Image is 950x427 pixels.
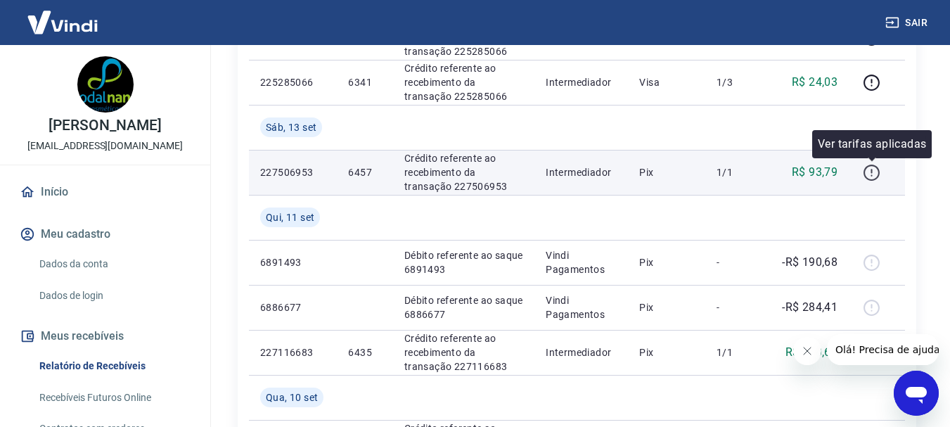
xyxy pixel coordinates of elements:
[792,164,837,181] p: R$ 93,79
[546,293,617,321] p: Vindi Pagamentos
[17,1,108,44] img: Vindi
[782,254,837,271] p: -R$ 190,68
[404,331,523,374] p: Crédito referente ao recebimento da transação 227116683
[266,210,314,224] span: Qui, 11 set
[404,61,523,103] p: Crédito referente ao recebimento da transação 225285066
[17,177,193,208] a: Início
[27,139,183,153] p: [EMAIL_ADDRESS][DOMAIN_NAME]
[717,300,758,314] p: -
[882,10,933,36] button: Sair
[639,255,694,269] p: Pix
[827,334,939,365] iframe: Mensagem da empresa
[782,299,837,316] p: -R$ 284,41
[546,345,617,359] p: Intermediador
[785,344,838,361] p: R$ 190,68
[260,345,326,359] p: 227116683
[717,345,758,359] p: 1/1
[348,345,381,359] p: 6435
[260,165,326,179] p: 227506953
[17,219,193,250] button: Meu cadastro
[34,250,193,279] a: Dados da conta
[717,75,758,89] p: 1/3
[404,151,523,193] p: Crédito referente ao recebimento da transação 227506953
[546,165,617,179] p: Intermediador
[260,75,326,89] p: 225285066
[717,165,758,179] p: 1/1
[639,345,694,359] p: Pix
[49,118,161,133] p: [PERSON_NAME]
[348,165,381,179] p: 6457
[34,352,193,381] a: Relatório de Recebíveis
[639,75,694,89] p: Visa
[404,293,523,321] p: Débito referente ao saque 6886677
[546,248,617,276] p: Vindi Pagamentos
[260,255,326,269] p: 6891493
[792,74,837,91] p: R$ 24,03
[717,255,758,269] p: -
[546,75,617,89] p: Intermediador
[404,248,523,276] p: Débito referente ao saque 6891493
[34,383,193,412] a: Recebíveis Futuros Online
[34,281,193,310] a: Dados de login
[639,300,694,314] p: Pix
[818,136,926,153] p: Ver tarifas aplicadas
[894,371,939,416] iframe: Botão para abrir a janela de mensagens
[348,75,381,89] p: 6341
[17,321,193,352] button: Meus recebíveis
[266,120,316,134] span: Sáb, 13 set
[260,300,326,314] p: 6886677
[8,10,118,21] span: Olá! Precisa de ajuda?
[266,390,318,404] span: Qua, 10 set
[77,56,134,113] img: a62518da-1332-4728-8a88-cc9d5e56d579.jpeg
[793,337,821,365] iframe: Fechar mensagem
[639,165,694,179] p: Pix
